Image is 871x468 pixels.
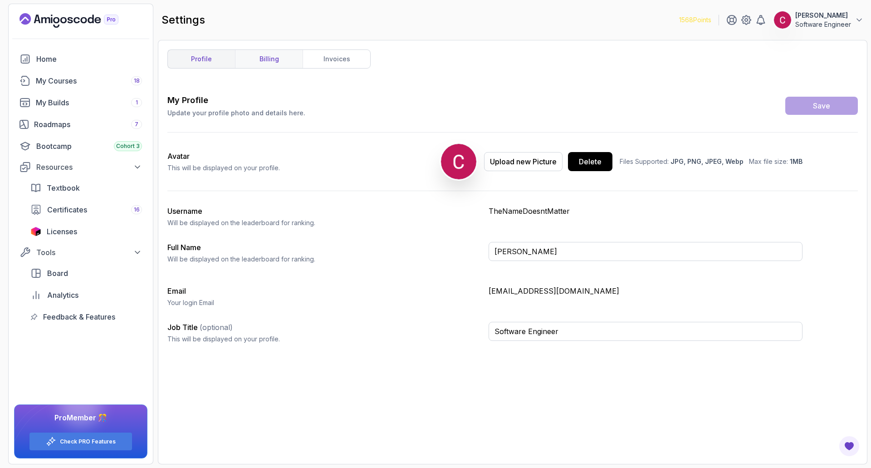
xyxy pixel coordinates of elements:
[167,163,280,172] p: This will be displayed on your profile.
[36,54,142,64] div: Home
[136,99,138,106] span: 1
[25,286,147,304] a: analytics
[14,94,147,112] a: builds
[167,108,305,118] p: Update your profile photo and details here.
[489,322,802,341] input: Enter your job
[29,432,132,451] button: Check PRO Features
[167,207,202,216] label: Username
[303,50,370,68] a: invoices
[60,438,116,445] a: Check PRO Features
[441,144,476,179] img: user profile image
[47,290,78,301] span: Analytics
[774,11,791,29] img: user profile image
[795,20,851,29] p: Software Engineer
[568,152,612,171] button: Delete
[36,247,142,258] div: Tools
[795,11,851,20] p: [PERSON_NAME]
[36,75,142,86] div: My Courses
[773,11,864,29] button: user profile image[PERSON_NAME]Software Engineer
[34,119,142,130] div: Roadmaps
[14,72,147,90] a: courses
[14,137,147,155] a: bootcamp
[25,222,147,241] a: licenses
[484,152,563,171] button: Upload new Picture
[47,204,87,215] span: Certificates
[813,100,830,111] div: Save
[14,50,147,68] a: home
[134,206,140,213] span: 16
[25,179,147,197] a: textbook
[167,94,305,107] h3: My Profile
[838,435,860,457] button: Open Feedback Button
[620,157,802,166] p: Files Supported: Max file size:
[14,159,147,175] button: Resources
[167,255,481,264] p: Will be displayed on the leaderboard for ranking.
[25,308,147,326] a: feedback
[167,286,481,296] h3: Email
[36,141,142,152] div: Bootcamp
[490,156,557,167] div: Upload new Picture
[167,218,481,227] p: Will be displayed on the leaderboard for ranking.
[134,77,140,84] span: 18
[489,206,802,217] p: TheNameDoesntMatter
[235,50,303,68] a: billing
[25,264,147,282] a: board
[168,50,235,68] a: profile
[670,158,744,165] span: JPG, PNG, JPEG, Webp
[679,15,711,25] p: 1568 Points
[36,97,142,108] div: My Builds
[14,115,147,133] a: roadmaps
[20,13,139,28] a: Landing page
[25,201,147,219] a: certificates
[167,298,481,307] p: Your login Email
[30,227,41,236] img: jetbrains icon
[167,335,481,344] p: This will be displayed on your profile.
[167,151,280,162] h2: Avatar
[47,268,68,279] span: Board
[135,121,138,128] span: 7
[36,162,142,172] div: Resources
[785,97,858,115] button: Save
[790,158,802,165] span: 1MB
[489,242,802,261] input: Enter your full name
[167,243,201,252] label: Full Name
[43,311,115,322] span: Feedback & Features
[579,156,602,167] div: Delete
[47,226,77,237] span: Licenses
[116,143,140,150] span: Cohort 3
[200,323,233,332] span: (optional)
[161,13,205,27] h2: settings
[47,182,80,193] span: Textbook
[167,323,233,332] label: Job Title
[489,286,802,296] p: [EMAIL_ADDRESS][DOMAIN_NAME]
[14,244,147,261] button: Tools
